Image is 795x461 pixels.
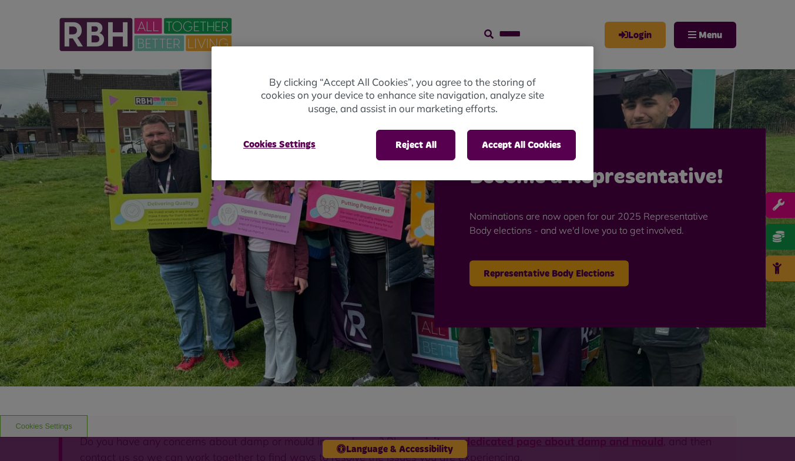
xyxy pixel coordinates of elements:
p: By clicking “Accept All Cookies”, you agree to the storing of cookies on your device to enhance s... [259,76,546,116]
button: Cookies Settings [229,130,330,159]
div: Privacy [212,46,593,181]
button: Reject All [376,130,455,160]
div: Cookie banner [212,46,593,181]
button: Accept All Cookies [467,130,576,160]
